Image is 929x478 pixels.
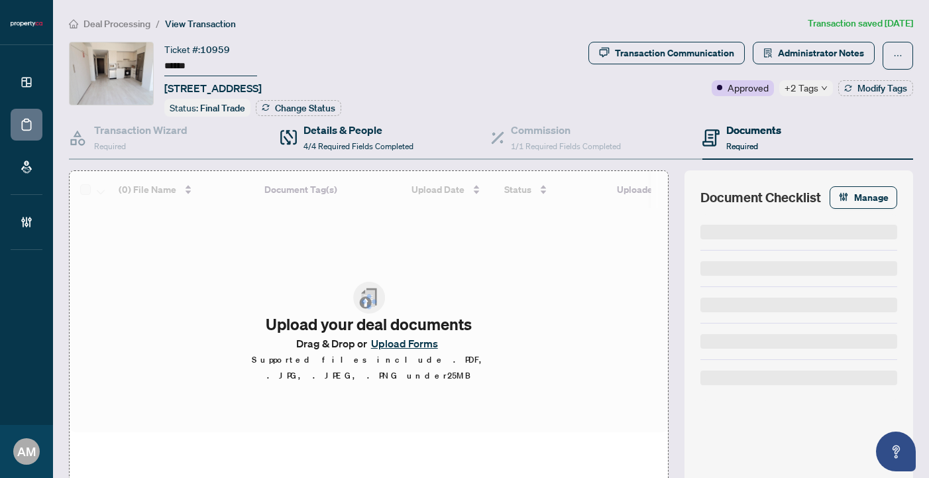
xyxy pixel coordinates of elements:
button: Manage [830,186,897,209]
span: [STREET_ADDRESS] [164,80,262,96]
span: Approved [728,80,769,95]
button: Modify Tags [838,80,913,96]
span: ellipsis [893,51,902,60]
h4: Commission [511,122,621,138]
img: logo [11,20,42,28]
span: View Transaction [165,18,236,30]
span: down [821,85,828,91]
span: Document Checklist [700,188,821,207]
img: IMG-C12398256_1.jpg [70,42,153,105]
button: Transaction Communication [588,42,745,64]
span: Required [726,141,758,151]
h4: Transaction Wizard [94,122,188,138]
span: AM [17,442,36,461]
article: Transaction saved [DATE] [808,16,913,31]
span: Deal Processing [83,18,150,30]
div: Status: [164,99,250,117]
div: Transaction Communication [615,42,734,64]
span: 1/1 Required Fields Completed [511,141,621,151]
button: Change Status [256,100,341,116]
span: Administrator Notes [778,42,864,64]
span: 4/4 Required Fields Completed [303,141,413,151]
span: +2 Tags [785,80,818,95]
button: Administrator Notes [753,42,875,64]
span: home [69,19,78,29]
button: Open asap [876,432,916,471]
span: Manage [854,187,889,208]
div: Ticket #: [164,42,230,57]
span: Required [94,141,126,151]
span: 10959 [200,44,230,56]
span: Modify Tags [857,84,907,93]
h4: Documents [726,122,781,138]
span: Change Status [275,103,335,113]
h4: Details & People [303,122,413,138]
span: Final Trade [200,102,245,114]
span: solution [763,48,773,58]
li: / [156,16,160,31]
